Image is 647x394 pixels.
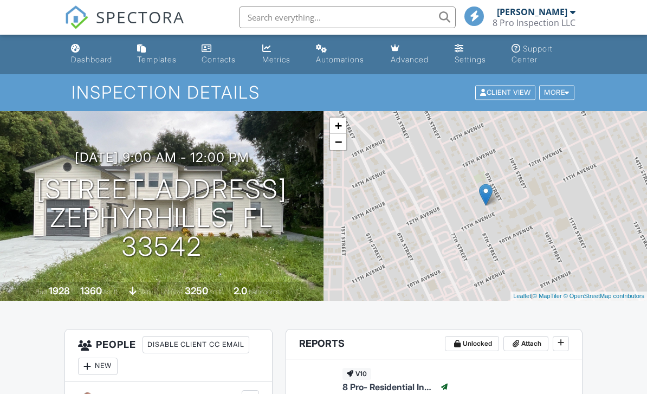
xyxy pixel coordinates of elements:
[330,118,346,134] a: Zoom in
[65,330,272,382] h3: People
[234,285,247,296] div: 2.0
[239,7,456,28] input: Search everything...
[493,17,575,28] div: 8 Pro Inspection LLC
[249,288,280,296] span: bathrooms
[80,285,102,296] div: 1360
[64,5,88,29] img: The Best Home Inspection Software - Spectora
[138,288,150,296] span: slab
[71,55,112,64] div: Dashboard
[513,293,531,299] a: Leaflet
[67,39,124,70] a: Dashboard
[210,288,223,296] span: sq.ft.
[133,39,189,70] a: Templates
[510,292,647,301] div: |
[96,5,185,28] span: SPECTORA
[35,288,47,296] span: Built
[450,39,499,70] a: Settings
[185,285,208,296] div: 3250
[103,288,119,296] span: sq. ft.
[455,55,486,64] div: Settings
[497,7,567,17] div: [PERSON_NAME]
[197,39,249,70] a: Contacts
[64,15,185,37] a: SPECTORA
[474,88,538,96] a: Client View
[512,44,553,64] div: Support Center
[316,55,364,64] div: Automations
[507,39,580,70] a: Support Center
[143,336,249,353] div: Disable Client CC Email
[78,358,118,375] div: New
[533,293,562,299] a: © MapTiler
[258,39,303,70] a: Metrics
[160,288,183,296] span: Lot Size
[49,285,70,296] div: 1928
[330,134,346,150] a: Zoom out
[75,150,249,165] h3: [DATE] 9:00 am - 12:00 pm
[262,55,290,64] div: Metrics
[137,55,177,64] div: Templates
[475,86,535,100] div: Client View
[312,39,378,70] a: Automations (Basic)
[539,86,574,100] div: More
[202,55,236,64] div: Contacts
[17,175,306,261] h1: [STREET_ADDRESS] Zephyrhills, FL 33542
[564,293,644,299] a: © OpenStreetMap contributors
[391,55,429,64] div: Advanced
[386,39,442,70] a: Advanced
[72,83,575,102] h1: Inspection Details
